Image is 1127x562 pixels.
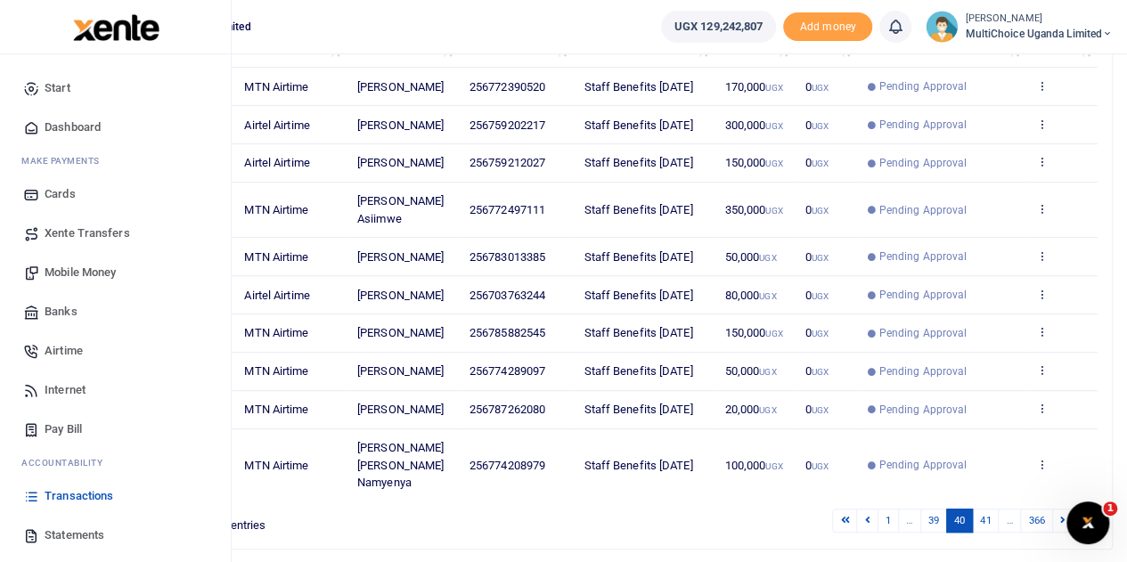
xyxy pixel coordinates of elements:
span: 0 [804,118,828,132]
span: Pending Approval [879,363,968,379]
span: [PERSON_NAME] [357,80,444,94]
span: Pay Bill [45,420,82,438]
small: UGX [812,291,829,301]
span: Staff Benefits [DATE] [584,364,692,378]
span: ake Payments [30,154,100,167]
span: MTN Airtime [244,403,308,416]
a: 40 [946,509,973,533]
span: Staff Benefits [DATE] [584,250,692,264]
span: Staff Benefits [DATE] [584,289,692,302]
span: [PERSON_NAME] [357,326,444,339]
li: Wallet ballance [654,11,784,43]
span: [PERSON_NAME] [357,403,444,416]
span: 256787262080 [470,403,545,416]
span: Airtel Airtime [244,118,309,132]
span: UGX 129,242,807 [674,18,764,36]
span: 1 [1103,501,1117,516]
a: Airtime [14,331,216,371]
span: 0 [804,156,828,169]
span: 256774289097 [470,364,545,378]
span: Staff Benefits [DATE] [584,459,692,472]
small: UGX [812,253,829,263]
span: 256783013385 [470,250,545,264]
li: Toup your wallet [783,12,872,42]
span: 0 [804,403,828,416]
a: 41 [972,509,999,533]
a: Statements [14,516,216,555]
span: Mobile Money [45,264,116,281]
span: Dashboard [45,118,101,136]
a: 366 [1020,509,1052,533]
span: 256772497111 [470,203,545,216]
span: Airtime [45,342,83,360]
span: 0 [804,80,828,94]
a: logo-small logo-large logo-large [71,20,159,33]
small: UGX [812,206,829,216]
span: Statements [45,526,104,544]
span: 256785882545 [470,326,545,339]
span: MTN Airtime [244,203,308,216]
span: Pending Approval [879,248,968,265]
span: 0 [804,289,828,302]
span: Airtel Airtime [244,156,309,169]
span: 256759212027 [470,156,545,169]
span: 256774208979 [470,459,545,472]
span: Transactions [45,487,113,505]
span: 20,000 [725,403,777,416]
span: 0 [804,364,828,378]
span: Airtel Airtime [244,289,309,302]
span: Pending Approval [879,457,968,473]
span: Staff Benefits [DATE] [584,403,692,416]
small: UGX [812,461,829,471]
span: 50,000 [725,250,777,264]
span: MTN Airtime [244,326,308,339]
small: UGX [812,405,829,415]
small: UGX [759,367,776,377]
img: profile-user [926,11,958,43]
span: Staff Benefits [DATE] [584,326,692,339]
span: Pending Approval [879,117,968,133]
a: Start [14,69,216,108]
iframe: Intercom live chat [1066,501,1109,544]
span: Cards [45,185,76,203]
small: UGX [765,461,782,471]
li: M [14,147,216,175]
small: UGX [812,367,829,377]
span: 256772390520 [470,80,545,94]
span: Staff Benefits [DATE] [584,203,692,216]
small: UGX [765,329,782,338]
span: 300,000 [725,118,783,132]
a: Cards [14,175,216,214]
li: Ac [14,449,216,476]
span: 256703763244 [470,289,545,302]
small: UGX [759,405,776,415]
span: 150,000 [725,156,783,169]
span: Staff Benefits [DATE] [584,118,692,132]
a: 39 [920,509,947,533]
span: Banks [45,303,78,321]
span: 50,000 [725,364,777,378]
a: profile-user [PERSON_NAME] MultiChoice Uganda Limited [926,11,1113,43]
span: 256759202217 [470,118,545,132]
small: UGX [812,329,829,338]
small: UGX [812,121,829,131]
span: 0 [804,459,828,472]
span: MultiChoice Uganda Limited [965,26,1113,42]
span: 170,000 [725,80,783,94]
span: Add money [783,12,872,42]
small: UGX [759,253,776,263]
span: Staff Benefits [DATE] [584,156,692,169]
span: 350,000 [725,203,783,216]
span: Pending Approval [879,78,968,94]
span: Xente Transfers [45,224,130,242]
a: UGX 129,242,807 [661,11,777,43]
span: 0 [804,203,828,216]
small: UGX [765,121,782,131]
a: Transactions [14,476,216,516]
a: Xente Transfers [14,214,216,253]
span: countability [35,456,102,469]
span: Internet [45,381,86,399]
span: [PERSON_NAME] [357,289,444,302]
span: [PERSON_NAME] [357,364,444,378]
small: UGX [765,206,782,216]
